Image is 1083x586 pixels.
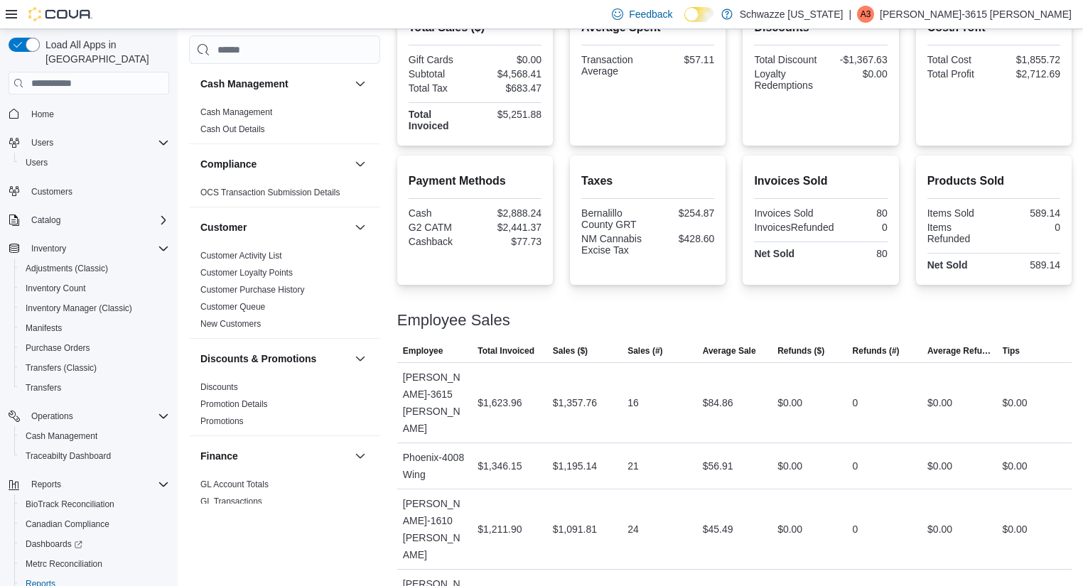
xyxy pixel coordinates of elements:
[478,68,541,80] div: $4,568.41
[839,222,887,233] div: 0
[20,496,169,513] span: BioTrack Reconciliation
[200,416,244,427] span: Promotions
[824,207,888,219] div: 80
[20,340,96,357] a: Purchase Orders
[20,379,67,396] a: Transfers
[754,68,818,91] div: Loyalty Redemptions
[1003,394,1028,411] div: $0.00
[200,157,349,171] button: Compliance
[20,280,169,297] span: Inventory Count
[31,186,72,197] span: Customers
[20,555,169,573] span: Metrc Reconciliation
[927,345,991,357] span: Average Refund
[777,394,802,411] div: $0.00
[26,240,72,257] button: Inventory
[20,260,169,277] span: Adjustments (Classic)
[409,54,473,65] div: Gift Cards
[40,38,169,66] span: Load All Apps in [GEOGRAPHIC_DATA]
[20,359,102,376] a: Transfers (Classic)
[3,181,175,202] button: Customers
[26,476,169,493] span: Reports
[581,173,714,190] h2: Taxes
[3,103,175,124] button: Home
[200,449,349,463] button: Finance
[200,77,349,91] button: Cash Management
[20,447,117,465] a: Traceabilty Dashboard
[200,318,261,330] span: New Customers
[777,457,802,474] div: $0.00
[824,54,888,65] div: -$1,367.63
[927,521,952,538] div: $0.00
[200,220,247,234] h3: Customer
[20,300,169,317] span: Inventory Manager (Classic)
[14,358,175,378] button: Transfers (Classic)
[200,188,340,197] a: OCS Transaction Submission Details
[20,154,53,171] a: Users
[26,134,59,151] button: Users
[627,457,639,474] div: 21
[14,534,175,554] a: Dashboards
[478,345,534,357] span: Total Invoiced
[3,210,175,230] button: Catalog
[397,312,510,329] h3: Employee Sales
[754,222,834,233] div: InvoicesRefunded
[581,207,645,230] div: Bernalillo County GRT
[651,207,715,219] div: $254.87
[14,318,175,338] button: Manifests
[200,251,282,261] a: Customer Activity List
[409,109,449,131] strong: Total Invoiced
[200,124,265,134] a: Cash Out Details
[352,350,369,367] button: Discounts & Promotions
[189,476,380,516] div: Finance
[581,233,645,256] div: NM Cannabis Excise Tax
[200,382,238,392] a: Discounts
[684,7,714,22] input: Dark Mode
[409,173,541,190] h2: Payment Methods
[853,457,858,474] div: 0
[31,215,60,226] span: Catalog
[651,233,715,244] div: $428.60
[28,7,92,21] img: Cova
[927,54,991,65] div: Total Cost
[824,68,888,80] div: $0.00
[581,54,645,77] div: Transaction Average
[824,248,888,259] div: 80
[703,394,733,411] div: $84.86
[927,207,991,219] div: Items Sold
[189,379,380,435] div: Discounts & Promotions
[200,479,269,490] span: GL Account Totals
[20,555,108,573] a: Metrc Reconciliation
[996,222,1060,233] div: 0
[20,280,92,297] a: Inventory Count
[26,212,169,229] span: Catalog
[754,248,794,259] strong: Net Sold
[200,268,293,278] a: Customer Loyalty Points
[20,320,68,337] a: Manifests
[200,107,272,118] span: Cash Management
[777,521,802,538] div: $0.00
[31,137,53,148] span: Users
[200,381,238,393] span: Discounts
[200,157,257,171] h3: Compliance
[20,496,120,513] a: BioTrack Reconciliation
[754,173,887,190] h2: Invoices Sold
[627,521,639,538] div: 24
[26,538,82,550] span: Dashboards
[14,446,175,466] button: Traceabilty Dashboard
[200,220,349,234] button: Customer
[627,394,639,411] div: 16
[397,363,472,443] div: [PERSON_NAME]-3615 [PERSON_NAME]
[200,496,262,507] span: GL Transactions
[200,416,244,426] a: Promotions
[26,303,132,314] span: Inventory Manager (Classic)
[14,278,175,298] button: Inventory Count
[14,554,175,574] button: Metrc Reconciliation
[20,379,169,396] span: Transfers
[20,447,169,465] span: Traceabilty Dashboard
[996,259,1060,271] div: 589.14
[20,516,115,533] a: Canadian Compliance
[3,406,175,426] button: Operations
[26,342,90,354] span: Purchase Orders
[31,109,54,120] span: Home
[14,298,175,318] button: Inventory Manager (Classic)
